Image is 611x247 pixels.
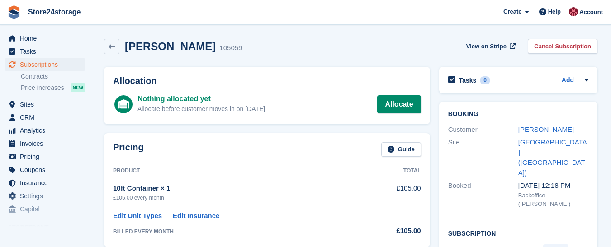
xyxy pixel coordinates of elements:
a: Edit Insurance [173,211,219,221]
span: Account [579,8,603,17]
h2: Tasks [459,76,477,84]
a: [GEOGRAPHIC_DATA] ([GEOGRAPHIC_DATA]) [518,138,587,177]
a: menu [5,190,85,202]
span: Create [503,7,521,16]
span: Sites [20,98,74,111]
div: Backoffice ([PERSON_NAME]) [518,191,588,209]
h2: [PERSON_NAME] [125,40,216,52]
span: Home [20,32,74,45]
span: Pricing [20,150,74,163]
div: Site [448,137,518,178]
div: BILLED EVERY MONTH [113,228,363,236]
span: Insurance [20,177,74,189]
span: Invoices [20,137,74,150]
h2: Pricing [113,142,144,157]
a: Contracts [21,72,85,81]
th: Total [363,164,421,178]
span: Storefront [8,223,90,232]
h2: Subscription [448,228,588,238]
a: menu [5,32,85,45]
span: CRM [20,111,74,124]
a: menu [5,177,85,189]
h2: Allocation [113,76,421,86]
a: menu [5,150,85,163]
a: Store24storage [24,5,85,19]
div: Allocate before customer moves in on [DATE] [137,104,265,114]
img: stora-icon-8386f47178a22dfd0bd8f6a31ec36ba5ce8667c1dd55bd0f319d3a0aa187defe.svg [7,5,21,19]
div: [DATE] 12:18 PM [518,181,588,191]
div: £105.00 every month [113,194,363,202]
span: Help [548,7,561,16]
div: Nothing allocated yet [137,93,265,104]
a: Allocate [377,95,421,113]
a: menu [5,137,85,150]
a: Cancel Subscription [528,39,597,54]
span: Tasks [20,45,74,58]
span: Analytics [20,124,74,137]
a: Guide [381,142,421,157]
span: Subscriptions [20,58,74,71]
th: Product [113,164,363,178]
a: menu [5,203,85,215]
div: Customer [448,125,518,135]
div: £105.00 [363,226,421,236]
a: [PERSON_NAME] [518,126,574,133]
div: 0 [480,76,490,84]
a: menu [5,45,85,58]
h2: Booking [448,111,588,118]
a: menu [5,124,85,137]
a: Price increases NEW [21,83,85,93]
div: NEW [71,83,85,92]
img: Mandy Huges [569,7,578,16]
span: Capital [20,203,74,215]
a: menu [5,163,85,176]
a: Add [562,75,574,86]
a: View on Stripe [463,39,517,54]
div: 105059 [219,43,242,53]
td: £105.00 [363,178,421,207]
span: View on Stripe [466,42,507,51]
a: menu [5,98,85,111]
div: 10ft Container × 1 [113,183,363,194]
span: Price increases [21,84,64,92]
span: Coupons [20,163,74,176]
a: menu [5,58,85,71]
div: Booked [448,181,518,209]
span: Settings [20,190,74,202]
a: menu [5,111,85,124]
a: Edit Unit Types [113,211,162,221]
